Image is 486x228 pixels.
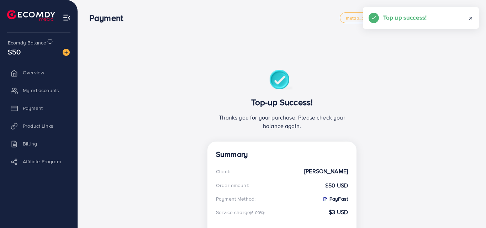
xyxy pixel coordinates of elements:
img: image [63,49,70,56]
h3: Payment [89,13,129,23]
div: Client: [216,168,230,175]
img: success [269,70,295,91]
span: $50 [8,47,21,57]
p: Thanks you for your purchase. Please check your balance again. [216,113,348,130]
h3: Top-up Success! [216,97,348,107]
span: metap_pakistan_001 [346,16,389,20]
strong: $50 USD [325,181,348,190]
strong: $3 USD [329,208,348,216]
h5: Top up success! [383,13,427,22]
div: Service charge [216,209,268,216]
img: PayFast [322,196,328,202]
h4: Summary [216,150,348,159]
a: metap_pakistan_001 [340,12,395,23]
small: (6.00%): [250,210,265,216]
img: menu [63,14,71,22]
span: Ecomdy Balance [8,39,46,46]
strong: [PERSON_NAME] [304,167,348,175]
strong: PayFast [322,195,348,202]
div: Order amount: [216,182,249,189]
img: logo [7,10,55,21]
div: Payment Method: [216,195,255,202]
